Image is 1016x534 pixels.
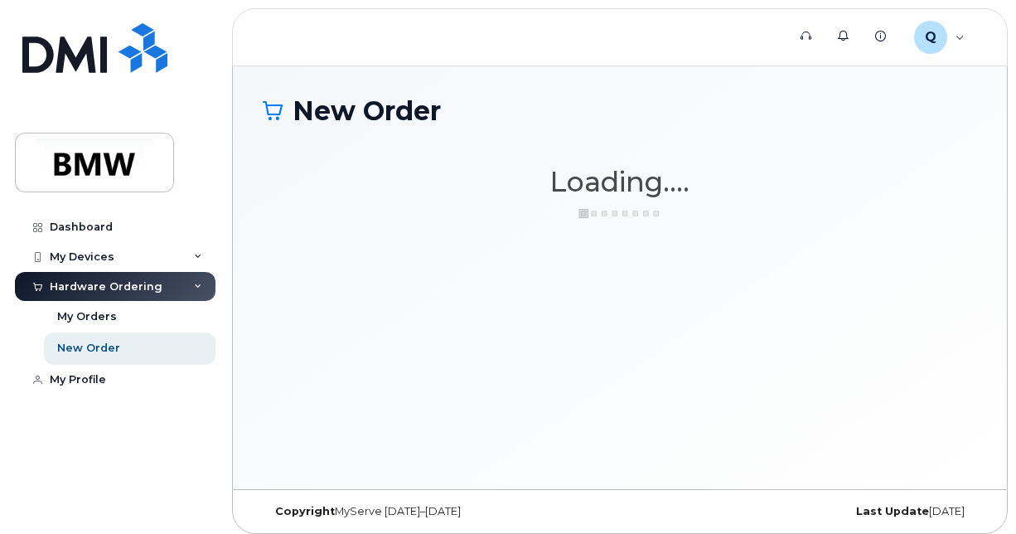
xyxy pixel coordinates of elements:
[263,167,977,197] h1: Loading....
[275,505,335,517] strong: Copyright
[739,505,977,518] div: [DATE]
[578,207,661,220] img: ajax-loader-3a6953c30dc77f0bf724df975f13086db4f4c1262e45940f03d1251963f1bf2e.gif
[263,505,501,518] div: MyServe [DATE]–[DATE]
[856,505,929,517] strong: Last Update
[263,96,977,125] h1: New Order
